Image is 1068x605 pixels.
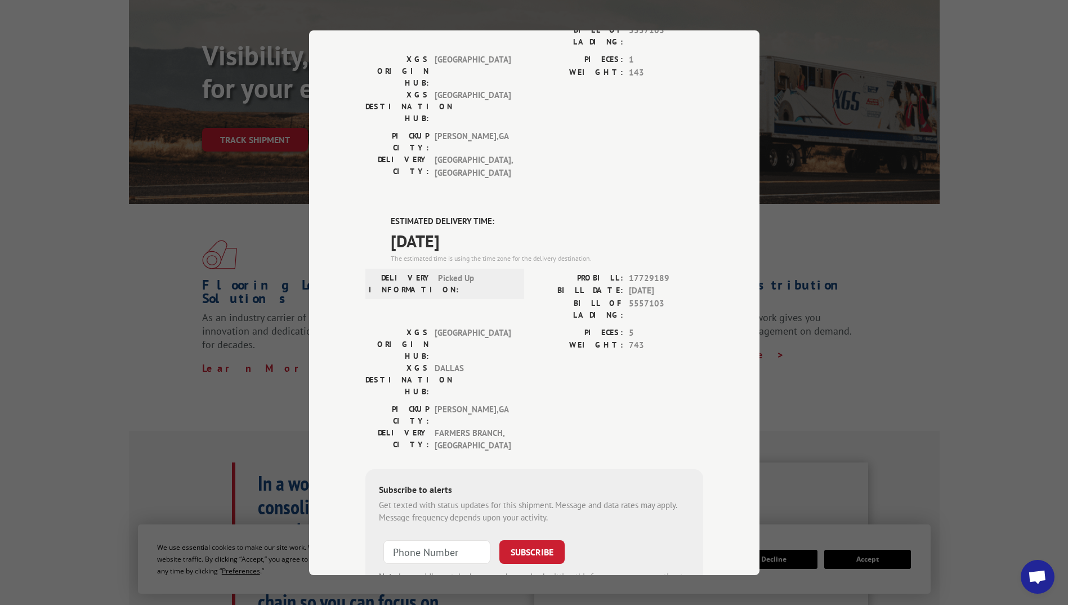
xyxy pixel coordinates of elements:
[435,362,511,397] span: DALLAS
[534,24,623,48] label: BILL OF LADING:
[499,540,565,563] button: SUBSCRIBE
[435,130,511,154] span: [PERSON_NAME] , GA
[534,297,623,321] label: BILL OF LADING:
[365,326,429,362] label: XGS ORIGIN HUB:
[1021,560,1054,594] div: Open chat
[365,154,429,179] label: DELIVERY CITY:
[435,326,511,362] span: [GEOGRAPHIC_DATA]
[379,499,690,524] div: Get texted with status updates for this shipment. Message and data rates may apply. Message frequ...
[435,403,511,426] span: [PERSON_NAME] , GA
[534,284,623,297] label: BILL DATE:
[438,272,514,295] span: Picked Up
[629,326,703,339] span: 5
[379,482,690,499] div: Subscribe to alerts
[534,54,623,66] label: PIECES:
[379,571,399,581] strong: Note:
[435,426,511,452] span: FARMERS BRANCH , [GEOGRAPHIC_DATA]
[534,66,623,79] label: WEIGHT:
[629,297,703,321] span: 5557103
[629,66,703,79] span: 143
[629,339,703,352] span: 743
[365,130,429,154] label: PICKUP CITY:
[365,403,429,426] label: PICKUP CITY:
[534,339,623,352] label: WEIGHT:
[391,253,703,263] div: The estimated time is using the time zone for the delivery destination.
[365,89,429,124] label: XGS DESTINATION HUB:
[629,272,703,284] span: 17729189
[365,54,429,89] label: XGS ORIGIN HUB:
[435,54,511,89] span: [GEOGRAPHIC_DATA]
[369,272,432,295] label: DELIVERY INFORMATION:
[365,426,429,452] label: DELIVERY CITY:
[534,326,623,339] label: PIECES:
[629,54,703,66] span: 1
[435,154,511,179] span: [GEOGRAPHIC_DATA] , [GEOGRAPHIC_DATA]
[534,272,623,284] label: PROBILL:
[365,362,429,397] label: XGS DESTINATION HUB:
[391,215,703,228] label: ESTIMATED DELIVERY TIME:
[629,24,703,48] span: 5557103
[435,89,511,124] span: [GEOGRAPHIC_DATA]
[383,540,490,563] input: Phone Number
[629,284,703,297] span: [DATE]
[391,228,703,253] span: [DATE]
